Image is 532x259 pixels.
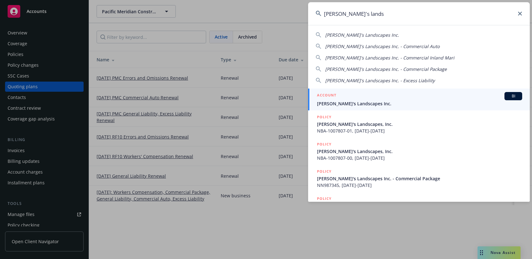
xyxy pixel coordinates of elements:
[317,92,336,100] h5: ACCOUNT
[308,89,530,110] a: ACCOUNTBI[PERSON_NAME]'s Landscapes Inc.
[308,110,530,138] a: POLICY[PERSON_NAME]'s Landscapes, Inc.NBA-1007807-01, [DATE]-[DATE]
[308,165,530,192] a: POLICY[PERSON_NAME]'s Landscapes Inc. - Commercial PackageNN987345, [DATE]-[DATE]
[308,2,530,25] input: Search...
[317,127,522,134] span: NBA-1007807-01, [DATE]-[DATE]
[317,121,522,127] span: [PERSON_NAME]'s Landscapes, Inc.
[325,66,447,72] span: [PERSON_NAME]'s Landscapes Inc. - Commercial Package
[317,168,332,175] h5: POLICY
[317,195,332,202] h5: POLICY
[317,175,522,182] span: [PERSON_NAME]'s Landscapes Inc. - Commercial Package
[325,32,399,38] span: [PERSON_NAME]'s Landscapes Inc.
[317,182,522,188] span: NN987345, [DATE]-[DATE]
[317,114,332,120] h5: POLICY
[325,77,435,83] span: [PERSON_NAME]'s Landscapes Inc. - Excess Liability
[325,43,440,49] span: [PERSON_NAME]'s Landscapes Inc. - Commercial Auto
[325,55,454,61] span: [PERSON_NAME]'s Landscapes Inc. - Commercial Inland Mari
[308,138,530,165] a: POLICY[PERSON_NAME]'s Landscapes, Inc.NBA-1007807-00, [DATE]-[DATE]
[317,155,522,161] span: NBA-1007807-00, [DATE]-[DATE]
[317,100,522,107] span: [PERSON_NAME]'s Landscapes Inc.
[317,148,522,155] span: [PERSON_NAME]'s Landscapes, Inc.
[317,141,332,147] h5: POLICY
[507,93,520,99] span: BI
[308,192,530,219] a: POLICY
